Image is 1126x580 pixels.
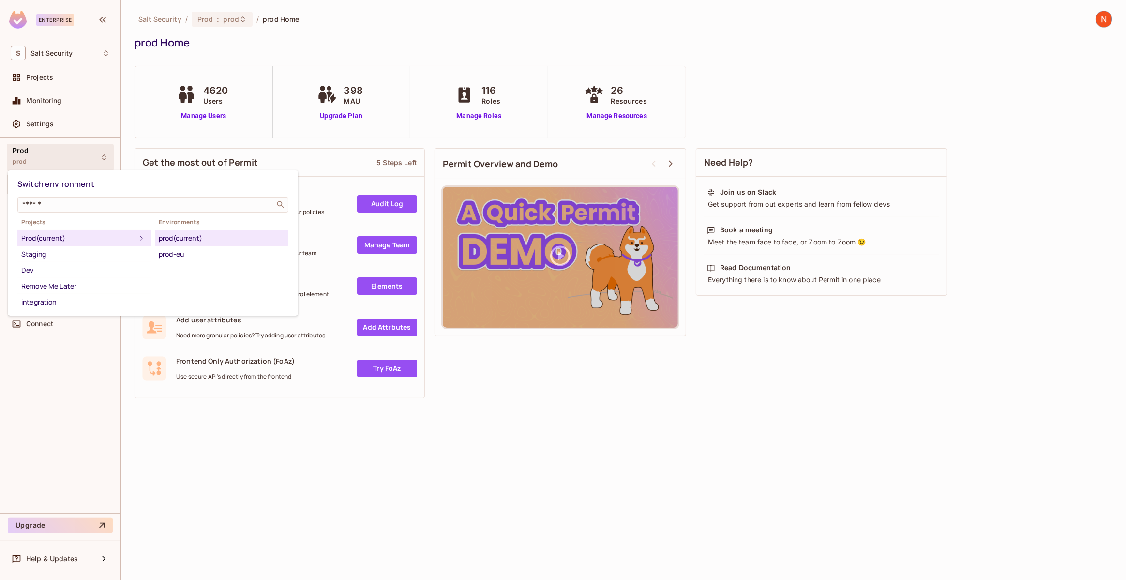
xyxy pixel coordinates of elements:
div: Dev [21,264,147,276]
span: Projects [17,218,151,226]
div: Prod (current) [21,232,135,244]
div: prod (current) [159,232,285,244]
span: Environments [155,218,288,226]
span: Switch environment [17,179,94,189]
div: Remove Me Later [21,280,147,292]
div: prod-eu [159,248,285,260]
div: integration [21,296,147,308]
div: Staging [21,248,147,260]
